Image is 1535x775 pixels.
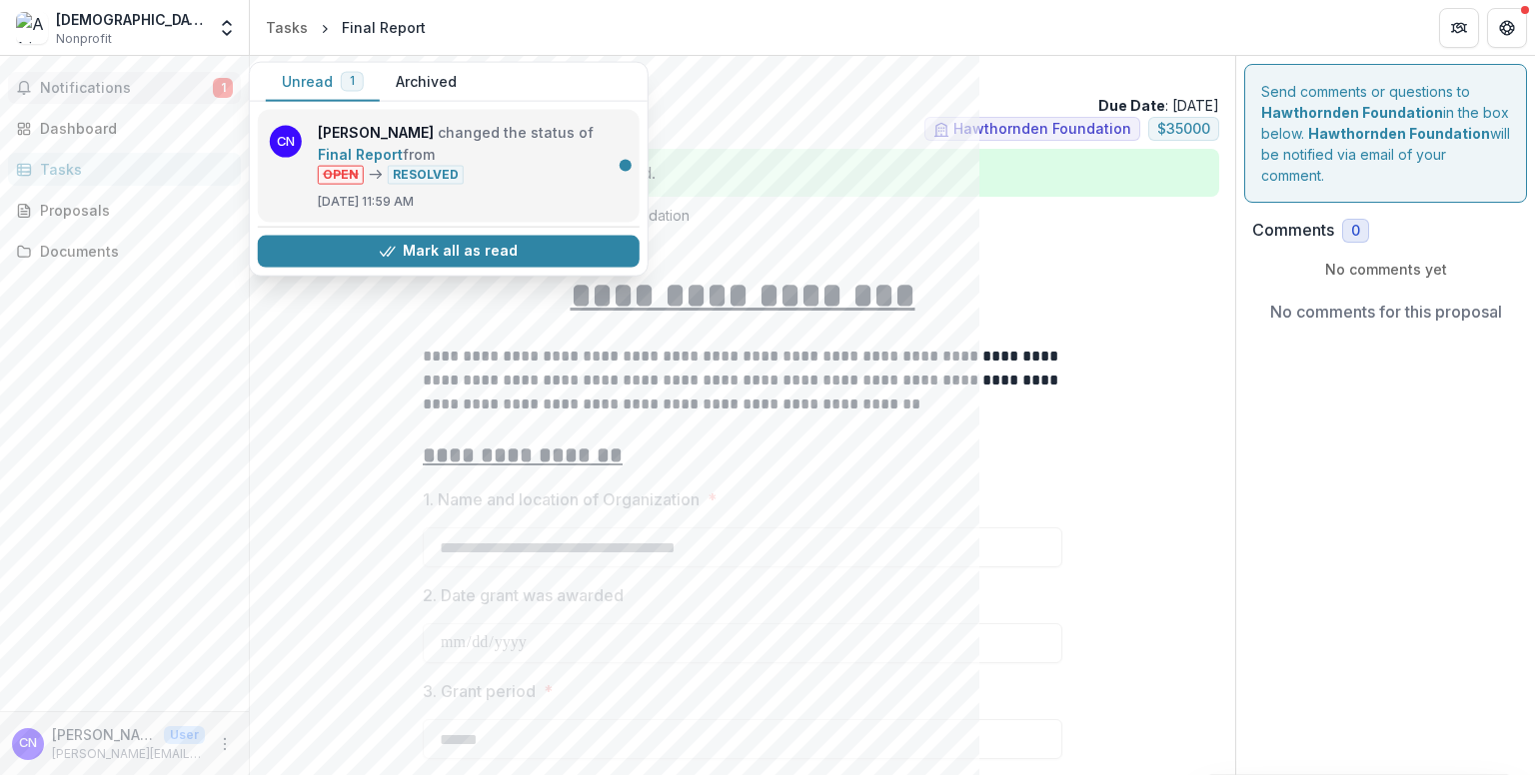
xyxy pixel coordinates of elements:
span: Notifications [40,80,213,97]
p: 3. Grant period [423,679,536,703]
span: 1 [350,74,355,88]
div: Final Report [342,17,426,38]
span: $ 35000 [1157,121,1210,138]
h2: Comments [1252,221,1334,240]
p: [PERSON_NAME][EMAIL_ADDRESS][DOMAIN_NAME] [52,745,205,763]
p: [DEMOGRAPHIC_DATA] Writers Trust - 2023 - 35,000 [266,72,1219,93]
span: Hawthornden Foundation [953,121,1131,138]
a: Proposals [8,194,241,227]
strong: Due Date [1098,97,1165,114]
div: [DEMOGRAPHIC_DATA] Writers Trust [56,9,205,30]
strong: Hawthornden Foundation [1308,125,1490,142]
a: Tasks [258,13,316,42]
p: : [DATE] [1098,95,1219,116]
a: Dashboard [8,112,241,145]
a: Documents [8,235,241,268]
p: : [PERSON_NAME] from Hawthornden Foundation [282,205,1203,226]
button: Open entity switcher [213,8,241,48]
a: Tasks [8,153,241,186]
img: African Writers Trust [16,12,48,44]
p: changed the status of from [318,122,628,185]
div: Tasks [266,17,308,38]
p: User [164,726,205,744]
span: 0 [1351,223,1360,240]
div: Christine Nakagga [19,737,37,750]
p: 2. Date grant was awarded [423,583,624,607]
p: [PERSON_NAME] [52,724,156,745]
button: Mark all as read [258,235,640,267]
div: Documents [40,241,225,262]
p: 1. Name and location of Organization [423,487,700,511]
p: No comments yet [1252,259,1519,280]
button: Unread [266,63,380,102]
strong: Hawthornden Foundation [1261,104,1443,121]
button: Get Help [1487,8,1527,48]
div: Proposals [40,200,225,221]
span: 1 [213,78,233,98]
div: Send comments or questions to in the box below. will be notified via email of your comment. [1244,64,1527,203]
nav: breadcrumb [258,13,434,42]
button: Partners [1439,8,1479,48]
p: No comments for this proposal [1270,300,1502,324]
button: Archived [380,63,473,102]
span: Nonprofit [56,30,112,48]
button: Notifications1 [8,72,241,104]
button: More [213,732,237,756]
div: Tasks [40,159,225,180]
div: Task is completed! No further action needed. [266,149,1219,197]
div: Dashboard [40,118,225,139]
a: Final Report [318,146,403,163]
